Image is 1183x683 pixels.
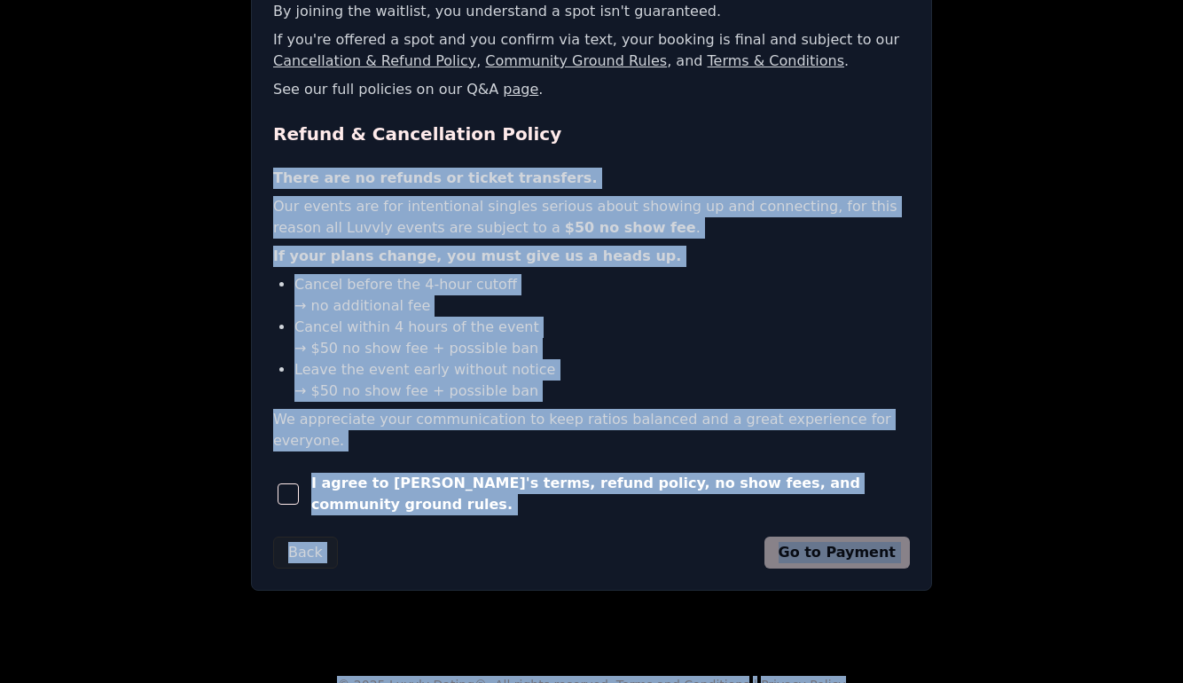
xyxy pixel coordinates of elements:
p: There are no refunds or ticket transfers. [273,168,910,189]
li: Leave the event early without notice → $50 no show fee + possible ban [294,359,910,402]
p: If you're offered a spot and you confirm via text, your booking is final and subject to our , , a... [273,29,910,72]
a: Community Ground Rules [485,52,667,69]
a: page [503,81,538,98]
p: If your plans change, you must give us a heads up. [273,246,910,267]
button: Back [273,537,338,569]
p: See our full policies on our Q&A . [273,79,910,100]
b: $50 no show fee [565,219,696,236]
p: By joining the waitlist, you understand a spot isn't guaranteed. [273,1,910,22]
p: We appreciate your communication to keep ratios balanced and a great experience for everyone. [273,409,910,451]
li: Cancel before the 4-hour cutoff → no additional fee [294,274,910,317]
li: Cancel within 4 hours of the event → $50 no show fee + possible ban [294,317,910,359]
span: I agree to [PERSON_NAME]'s terms, refund policy, no show fees, and community ground rules. [311,473,910,515]
a: Terms & Conditions [708,52,844,69]
h2: Refund & Cancellation Policy [273,122,910,146]
p: Our events are for intentional singles serious about showing up and connecting, for this reason a... [273,196,910,239]
a: Cancellation & Refund Policy [273,52,476,69]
